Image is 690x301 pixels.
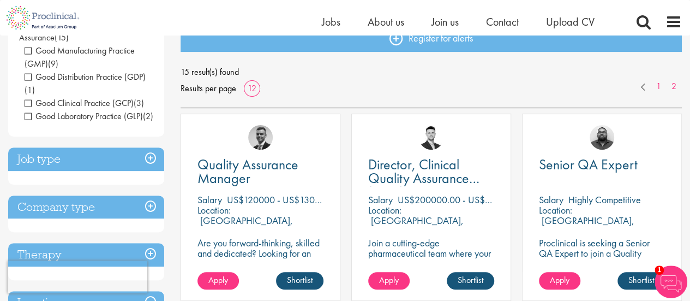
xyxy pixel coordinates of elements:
a: Apply [197,272,239,290]
span: Salary [368,193,393,206]
a: 12 [244,82,260,94]
a: Upload CV [546,15,595,29]
p: Are you forward-thinking, skilled and dedicated? Looking for an ambitious role within a growing b... [197,238,323,279]
a: Apply [368,272,410,290]
span: (2) [143,110,153,122]
span: Senior QA Expert [539,155,638,174]
a: Apply [539,272,580,290]
a: Shortlist [447,272,494,290]
a: Shortlist [617,272,665,290]
h3: Job type [8,147,164,171]
a: Jobs [322,15,340,29]
span: Good Manufacturing Practice (GMP) [25,45,135,69]
span: Good Clinical Practice (GCP) [25,97,144,109]
span: Results per page [181,80,236,97]
span: Apply [379,274,399,286]
a: Register for alerts [181,25,682,52]
p: [GEOGRAPHIC_DATA], [GEOGRAPHIC_DATA] [539,214,634,237]
span: (15) [55,32,69,43]
p: US$200000.00 - US$250000.00 per annum [398,193,572,206]
span: Good Laboratory Practice (GLP) [25,110,153,122]
iframe: reCAPTCHA [8,261,147,293]
span: Salary [539,193,563,206]
p: Proclinical is seeking a Senior QA Expert to join a Quality Operations team in [GEOGRAPHIC_DATA],... [539,238,665,290]
span: Location: [368,204,401,216]
span: 1 [655,265,664,275]
span: 15 result(s) found [181,64,682,80]
a: Director, Clinical Quality Assurance (GCP) [368,158,494,185]
span: Good Clinical Practice (GCP) [25,97,134,109]
p: Highly Competitive [568,193,641,206]
img: Joshua Godden [419,125,443,150]
span: Apply [208,274,228,286]
img: Ashley Bennett [590,125,614,150]
span: (1) [25,84,35,96]
span: Location: [539,204,572,216]
span: Quality Assurance Manager [197,155,298,187]
a: Shortlist [276,272,323,290]
span: Location: [197,204,231,216]
span: (9) [48,58,58,69]
span: (3) [134,97,144,109]
span: Good Distribution Practice (GDP) [25,71,146,96]
span: Good Laboratory Practice (GLP) [25,110,143,122]
span: Good Distribution Practice (GDP) [25,71,146,82]
a: 2 [666,80,682,93]
p: Join a cutting-edge pharmaceutical team where your precision and passion for quality will help sh... [368,238,494,290]
span: Salary [197,193,222,206]
h3: Company type [8,196,164,219]
p: [GEOGRAPHIC_DATA], [GEOGRAPHIC_DATA] [368,214,464,237]
a: Senior QA Expert [539,158,665,172]
a: About us [368,15,404,29]
img: Chatbot [655,265,687,298]
h3: Therapy [8,243,164,267]
img: Alex Bill [248,125,273,150]
a: 1 [651,80,667,93]
a: Join us [431,15,459,29]
a: Quality Assurance Manager [197,158,323,185]
span: Director, Clinical Quality Assurance (GCP) [368,155,479,201]
p: US$120000 - US$130000 per annum [227,193,373,206]
a: Contact [486,15,519,29]
p: [GEOGRAPHIC_DATA], [GEOGRAPHIC_DATA] [197,214,293,237]
span: Apply [550,274,569,286]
